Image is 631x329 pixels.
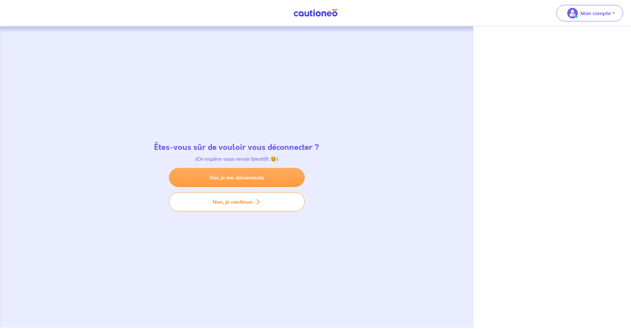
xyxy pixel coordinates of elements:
img: Cautioneo [291,9,340,17]
img: illu_account_valid_menu.svg [567,8,578,18]
p: Mon compte [580,9,611,17]
h4: Êtes-vous sûr de vouloir vous déconnecter ? [154,143,319,152]
a: Oui, je me déconnecte [169,168,305,187]
button: illu_account_valid_menu.svgMon compte [556,5,623,21]
p: (On espère vous revoir bientôt 😉) [154,155,319,163]
button: Non, je continue [169,192,305,211]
